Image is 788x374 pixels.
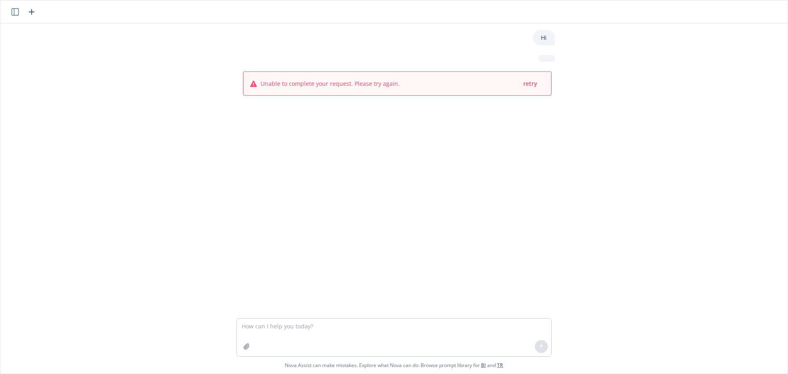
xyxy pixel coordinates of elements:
[261,79,400,88] span: Unable to complete your request. Please try again.
[541,33,547,42] p: Hi
[285,357,503,374] span: Nova Assist can make mistakes. Explore what Nova can do: Browse prompt library for and
[497,362,503,369] a: TR
[522,78,538,89] button: retry
[523,80,537,87] span: retry
[481,362,486,369] a: BI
